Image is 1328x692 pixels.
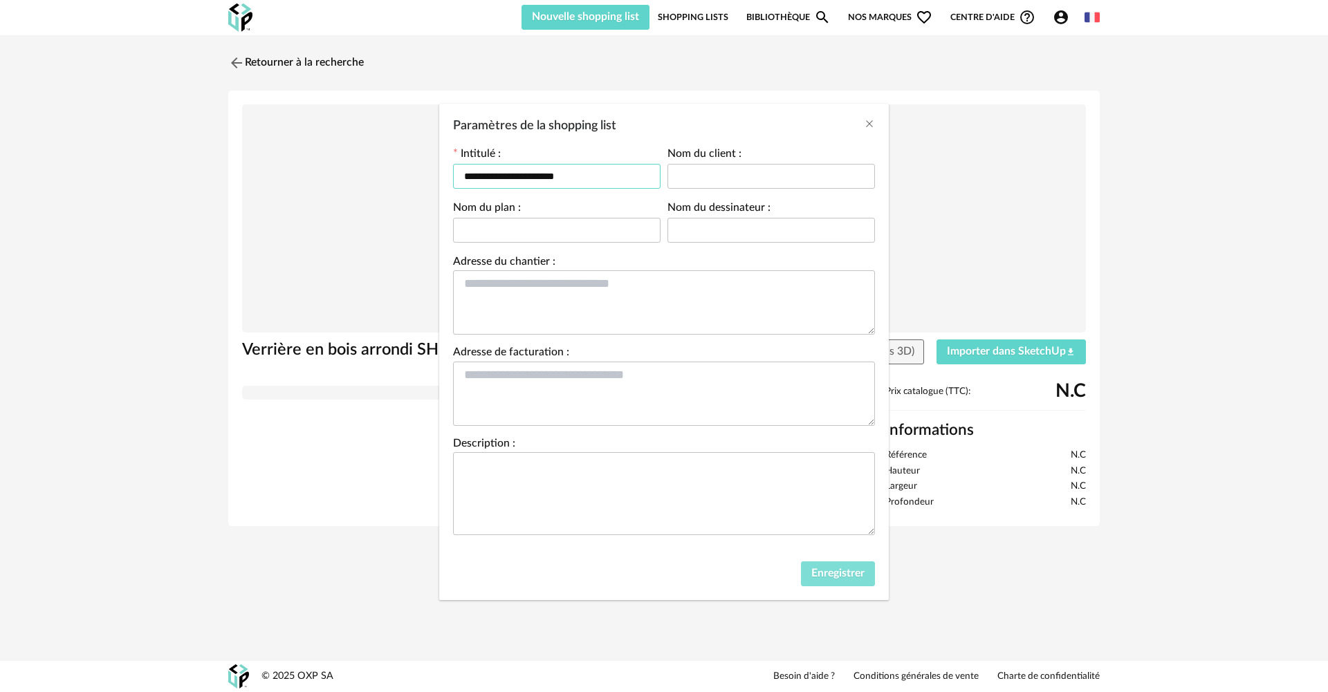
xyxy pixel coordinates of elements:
[667,149,741,162] label: Nom du client :
[801,561,875,586] button: Enregistrer
[439,104,889,599] div: Paramètres de la shopping list
[667,203,771,216] label: Nom du dessinateur :
[453,149,501,162] label: Intitulé :
[453,347,569,361] label: Adresse de facturation :
[453,120,616,132] span: Paramètres de la shopping list
[453,203,521,216] label: Nom du plan :
[811,568,865,579] span: Enregistrer
[453,256,555,270] label: Adresse du chantier :
[864,118,875,132] button: Close
[453,438,515,452] label: Description :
